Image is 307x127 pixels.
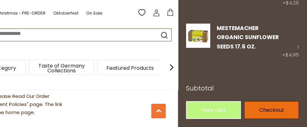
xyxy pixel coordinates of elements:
div: 1 × [282,24,299,59]
img: Mestemacher Organic Sunflower Seeds [186,24,210,48]
a: Mestemacher Organic Sunflower Seeds [186,24,210,59]
a: Mestemacher Organic Sunflower Seeds 17.6 oz. [217,24,279,50]
a: Oktoberfest [53,10,78,17]
img: next arrow [165,61,178,74]
a: Taste of Germany Collections [36,63,87,73]
span: $4.95 [285,51,299,58]
a: Checkout [244,101,299,119]
a: On Sale [86,10,103,17]
span: Subtotal [186,84,214,93]
a: Featured Products [106,66,154,70]
a: View cart [186,101,241,119]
